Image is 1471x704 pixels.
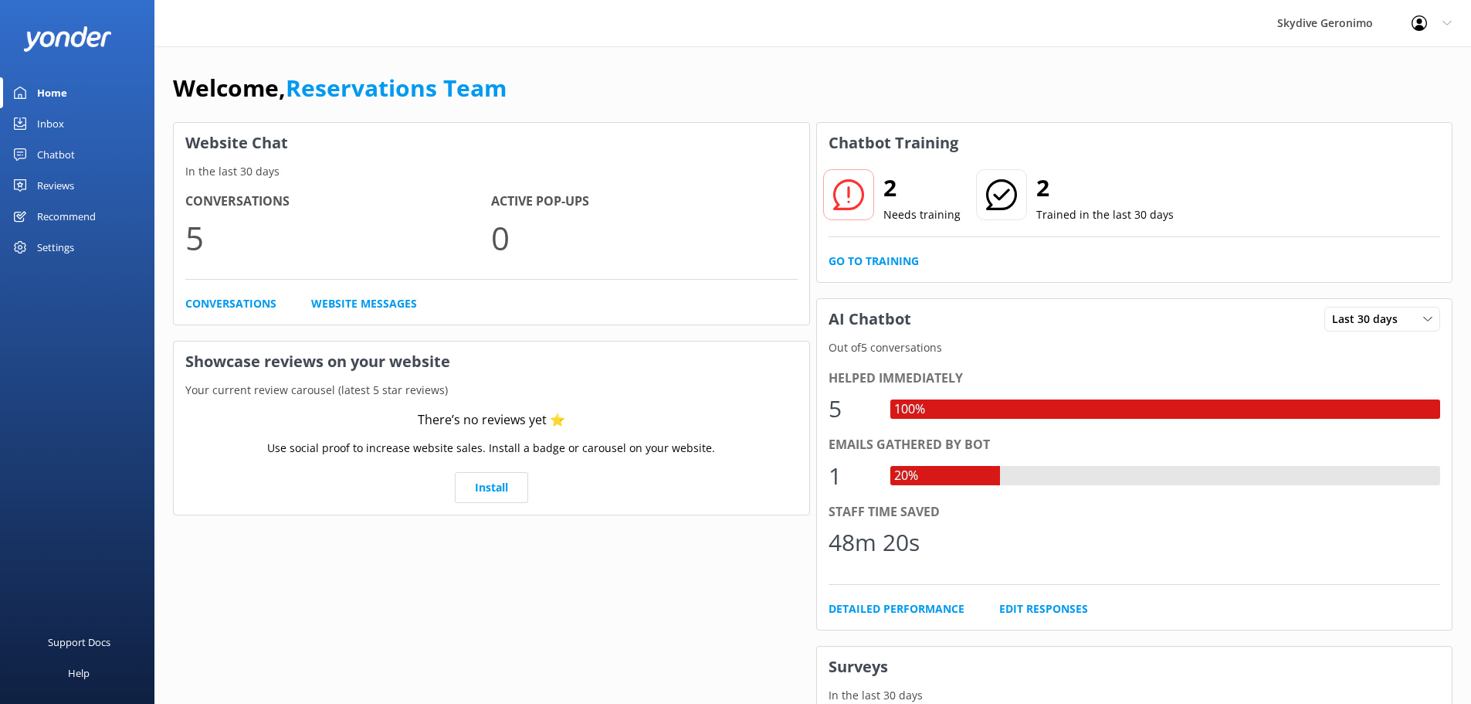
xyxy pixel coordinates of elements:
div: Helped immediately [829,369,1441,389]
h4: Active Pop-ups [491,192,797,212]
div: 5 [829,390,875,427]
div: 1 [829,457,875,495]
div: Inbox [37,108,64,139]
p: Needs training [883,206,961,223]
div: 100% [890,400,929,420]
div: Support Docs [48,627,110,658]
p: In the last 30 days [817,687,1452,704]
p: In the last 30 days [174,163,809,180]
h3: Showcase reviews on your website [174,342,809,382]
p: 5 [185,212,491,264]
div: Home [37,77,67,108]
a: Conversations [185,295,276,312]
div: Recommend [37,201,96,232]
h2: 2 [883,169,961,206]
p: Use social proof to increase website sales. Install a badge or carousel on your website. [267,440,715,457]
h3: Chatbot Training [817,123,970,163]
h3: Surveys [817,647,1452,687]
div: Reviews [37,170,74,201]
p: 0 [491,212,797,264]
h3: AI Chatbot [817,299,923,339]
div: Help [68,658,90,689]
p: Trained in the last 30 days [1036,206,1174,223]
a: Website Messages [311,295,417,312]
img: yonder-white-logo.png [23,26,112,52]
div: Settings [37,232,74,263]
h1: Welcome, [173,70,507,107]
p: Out of 5 conversations [817,339,1452,356]
div: There’s no reviews yet ⭐ [418,410,565,430]
div: 20% [890,466,922,486]
a: Go to Training [829,253,919,270]
div: Staff time saved [829,502,1441,522]
span: Last 30 days [1332,311,1407,328]
a: Detailed Performance [829,600,964,617]
h4: Conversations [185,192,491,212]
h3: Website Chat [174,123,809,163]
div: Emails gathered by bot [829,435,1441,455]
p: Your current review carousel (latest 5 star reviews) [174,382,809,399]
a: Install [455,472,528,503]
a: Edit Responses [999,600,1088,617]
div: Chatbot [37,139,75,170]
h2: 2 [1036,169,1174,206]
a: Reservations Team [286,72,507,104]
div: 48m 20s [829,524,920,561]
